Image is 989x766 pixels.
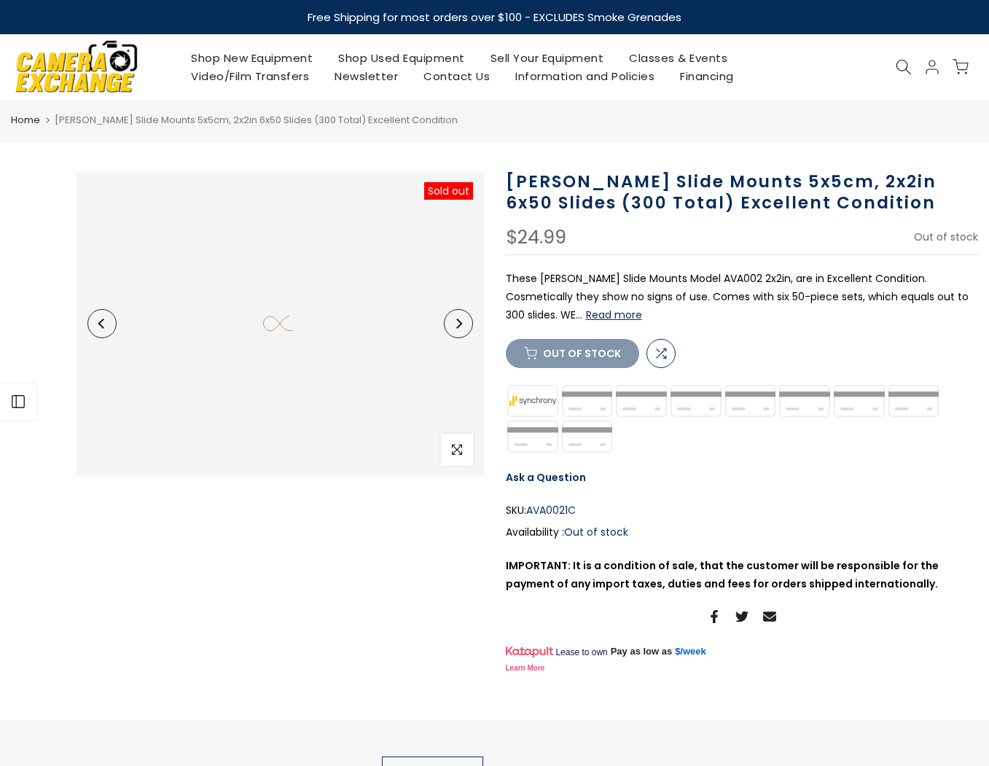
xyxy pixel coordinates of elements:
[763,608,776,625] a: Share on Email
[555,646,607,658] span: Lease to own
[668,383,723,418] img: apple pay
[614,383,669,418] img: american express
[179,67,322,85] a: Video/Film Transfers
[506,501,979,520] div: SKU:
[411,67,503,85] a: Contact Us
[506,171,979,214] h1: [PERSON_NAME] Slide Mounts 5x5cm, 2x2in 6x50 Slides (300 Total) Excellent Condition
[11,113,40,128] a: Home
[506,383,560,418] img: synchrony
[617,49,740,67] a: Classes & Events
[477,49,617,67] a: Sell Your Equipment
[506,523,979,542] div: Availability :
[668,67,747,85] a: Financing
[564,525,628,539] span: Out of stock
[506,470,586,485] a: Ask a Question
[506,558,939,591] strong: IMPORTANT: It is a condition of sale, that the customer will be responsible for the payment of an...
[444,309,473,338] button: Next
[832,383,886,418] img: master
[708,608,721,625] a: Share on Facebook
[506,418,560,454] img: shopify pay
[778,383,832,418] img: google pay
[914,230,978,244] span: Out of stock
[503,67,668,85] a: Information and Policies
[87,309,117,338] button: Previous
[506,228,566,247] div: $24.99
[560,418,614,454] img: visa
[611,645,673,658] span: Pay as low as
[326,49,478,67] a: Shop Used Equipment
[675,645,706,658] a: $/week
[308,9,681,25] strong: Free Shipping for most orders over $100 - EXCLUDES Smoke Grenades
[526,501,576,520] span: AVA0021C
[886,383,941,418] img: paypal
[55,113,458,127] span: [PERSON_NAME] Slide Mounts 5x5cm, 2x2in 6x50 Slides (300 Total) Excellent Condition
[506,270,979,325] p: These [PERSON_NAME] Slide Mounts Model AVA002 2x2in, are in Excellent Condition. Cosmetically the...
[322,67,411,85] a: Newsletter
[179,49,326,67] a: Shop New Equipment
[735,608,748,625] a: Share on Twitter
[506,664,545,672] a: Learn More
[586,308,642,321] button: Read more
[723,383,778,418] img: discover
[560,383,614,418] img: amazon payments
